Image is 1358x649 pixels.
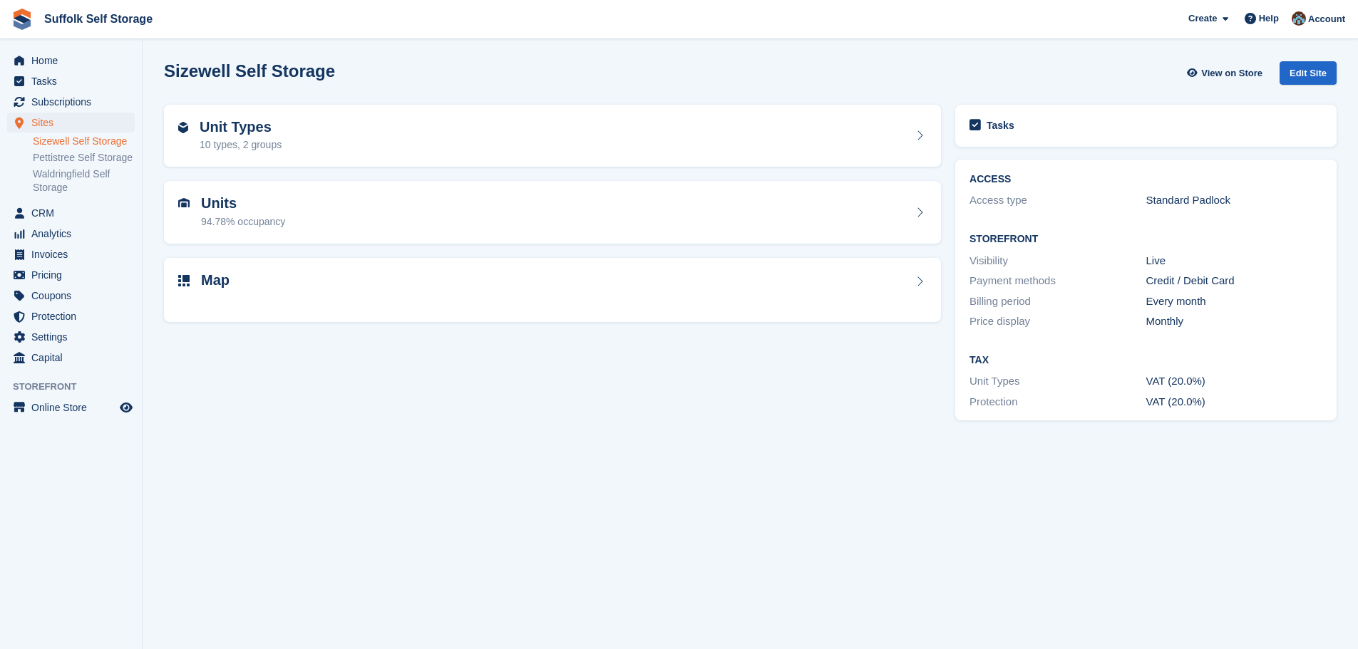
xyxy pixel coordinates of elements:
a: menu [7,327,135,347]
img: map-icn-33ee37083ee616e46c38cad1a60f524a97daa1e2b2c8c0bc3eb3415660979fc1.svg [178,275,190,286]
h2: ACCESS [969,174,1322,185]
div: 94.78% occupancy [201,214,285,229]
h2: Map [201,272,230,289]
span: View on Store [1201,66,1262,81]
div: Unit Types [969,373,1146,390]
div: VAT (20.0%) [1146,394,1322,410]
span: Online Store [31,398,117,417]
img: stora-icon-8386f47178a22dfd0bd8f6a31ec36ba5ce8667c1dd55bd0f319d3a0aa187defe.svg [11,9,33,30]
div: Edit Site [1280,61,1337,85]
a: Map [164,258,941,323]
div: VAT (20.0%) [1146,373,1322,390]
span: Protection [31,306,117,326]
span: Settings [31,327,117,347]
div: Credit / Debit Card [1146,273,1322,289]
a: menu [7,113,135,133]
h2: Tax [969,355,1322,366]
span: Account [1308,12,1345,26]
a: Suffolk Self Storage [38,7,158,31]
span: Storefront [13,380,142,394]
div: Price display [969,313,1146,330]
a: menu [7,203,135,223]
div: Monthly [1146,313,1322,330]
a: menu [7,398,135,417]
div: Standard Padlock [1146,192,1322,209]
a: Preview store [118,399,135,416]
a: menu [7,51,135,71]
h2: Unit Types [200,119,282,135]
span: Capital [31,348,117,368]
a: Unit Types 10 types, 2 groups [164,105,941,167]
span: Subscriptions [31,92,117,112]
img: Lisa Furneaux [1292,11,1306,26]
span: Analytics [31,224,117,244]
h2: Units [201,195,285,212]
a: Pettistree Self Storage [33,151,135,165]
a: Sizewell Self Storage [33,135,135,148]
span: Tasks [31,71,117,91]
div: Protection [969,394,1146,410]
a: Edit Site [1280,61,1337,90]
h2: Tasks [987,119,1014,132]
a: Units 94.78% occupancy [164,181,941,244]
a: menu [7,92,135,112]
span: CRM [31,203,117,223]
div: Every month [1146,294,1322,310]
a: menu [7,224,135,244]
div: 10 types, 2 groups [200,137,282,152]
div: Live [1146,253,1322,269]
span: Coupons [31,286,117,306]
img: unit-type-icn-2b2737a686de81e16bb02015468b77c625bbabd49415b5ef34ead5e3b44a266d.svg [178,122,188,133]
span: Invoices [31,244,117,264]
div: Billing period [969,294,1146,310]
h2: Storefront [969,234,1322,245]
a: menu [7,71,135,91]
span: Create [1188,11,1217,26]
a: menu [7,348,135,368]
div: Visibility [969,253,1146,269]
img: unit-icn-7be61d7bf1b0ce9d3e12c5938cc71ed9869f7b940bace4675aadf7bd6d80202e.svg [178,198,190,208]
a: menu [7,306,135,326]
span: Sites [31,113,117,133]
h2: Sizewell Self Storage [164,61,335,81]
a: View on Store [1185,61,1268,85]
div: Payment methods [969,273,1146,289]
a: menu [7,286,135,306]
a: menu [7,244,135,264]
div: Access type [969,192,1146,209]
a: menu [7,265,135,285]
a: Waldringfield Self Storage [33,167,135,194]
span: Help [1259,11,1279,26]
span: Home [31,51,117,71]
span: Pricing [31,265,117,285]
